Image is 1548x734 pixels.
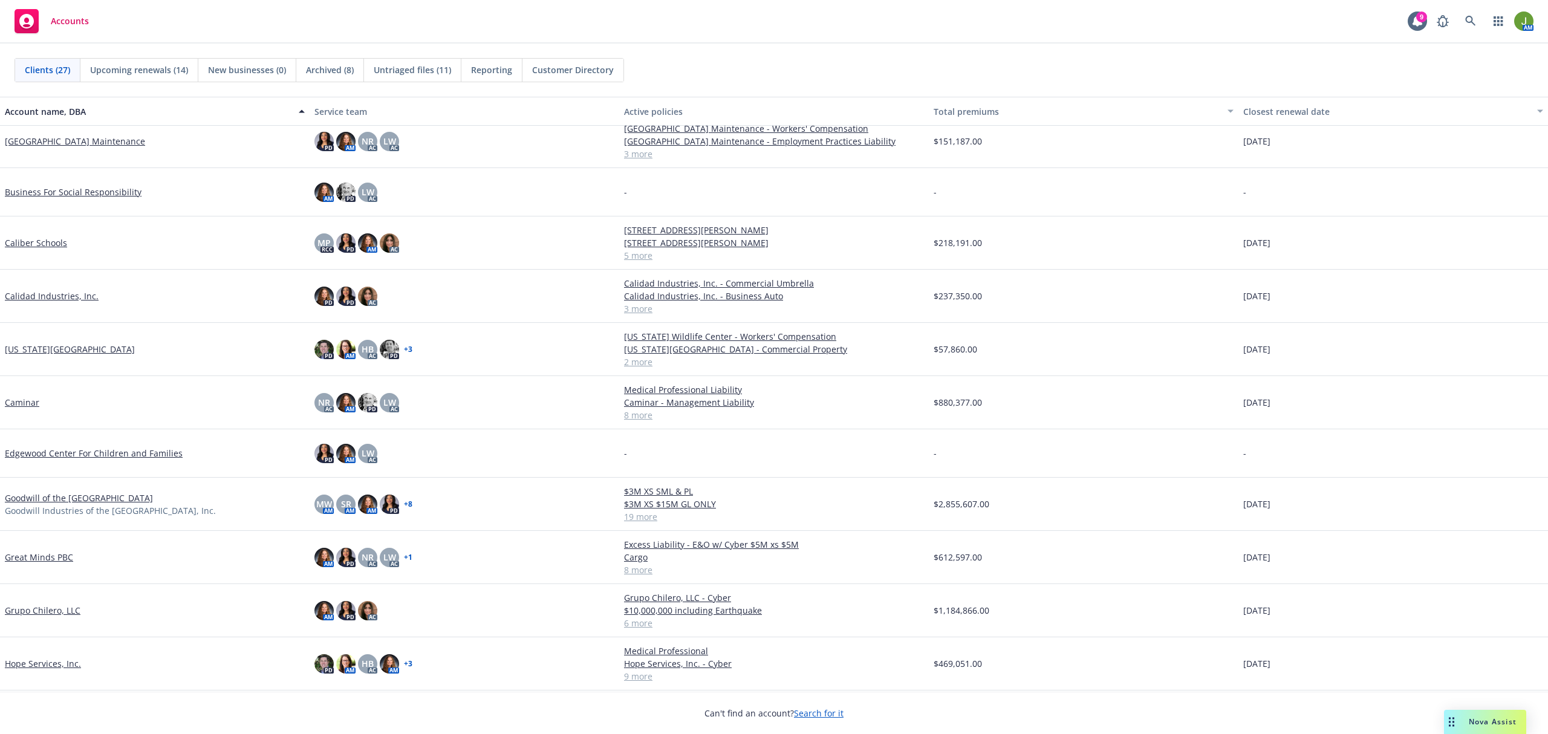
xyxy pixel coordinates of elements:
button: Closest renewal date [1238,97,1548,126]
a: [STREET_ADDRESS][PERSON_NAME] [624,236,924,249]
span: [DATE] [1243,551,1270,563]
span: - [934,447,937,460]
span: $469,051.00 [934,657,982,670]
span: [DATE] [1243,236,1270,249]
img: photo [314,340,334,359]
span: [DATE] [1243,343,1270,356]
img: photo [314,601,334,620]
button: Active policies [619,97,929,126]
span: [DATE] [1243,396,1270,409]
a: 19 more [624,510,924,523]
a: + 3 [404,660,412,667]
a: Hope Services, Inc. [5,657,81,670]
a: + 3 [404,346,412,353]
span: $151,187.00 [934,135,982,148]
a: Medical Professional Liability [624,383,924,396]
span: LW [383,396,396,409]
a: + 8 [404,501,412,508]
div: Closest renewal date [1243,105,1530,118]
img: photo [336,601,356,620]
img: photo [314,183,334,202]
a: Caliber Schools [5,236,67,249]
span: LW [362,447,374,460]
img: photo [314,444,334,463]
a: $3M XS SML & PL [624,485,924,498]
img: photo [314,132,334,151]
a: Report a Bug [1431,9,1455,33]
span: NR [362,551,374,563]
a: Calidad Industries, Inc. - Business Auto [624,290,924,302]
a: 8 more [624,409,924,421]
img: photo [358,601,377,620]
img: photo [358,287,377,306]
img: photo [358,393,377,412]
span: [DATE] [1243,290,1270,302]
img: photo [314,287,334,306]
span: NR [362,135,374,148]
a: [STREET_ADDRESS][PERSON_NAME] [624,224,924,236]
span: [DATE] [1243,135,1270,148]
img: photo [336,132,356,151]
span: Reporting [471,63,512,76]
img: photo [380,233,399,253]
div: 9 [1416,11,1427,22]
span: [DATE] [1243,604,1270,617]
img: photo [336,654,356,674]
img: photo [314,654,334,674]
span: [DATE] [1243,657,1270,670]
span: LW [362,186,374,198]
span: LW [383,551,396,563]
span: Upcoming renewals (14) [90,63,188,76]
a: Caminar - Management Liability [624,396,924,409]
a: 3 more [624,302,924,315]
a: Excess Liability - E&O w/ Cyber $5M xs $5M [624,538,924,551]
span: [DATE] [1243,498,1270,510]
img: photo [358,233,377,253]
img: photo [380,654,399,674]
span: Nova Assist [1469,716,1517,727]
a: $10,000,000 including Earthquake [624,604,924,617]
a: + 1 [404,554,412,561]
span: $612,597.00 [934,551,982,563]
span: - [1243,447,1246,460]
span: - [934,186,937,198]
a: 3 more [624,148,924,160]
a: [US_STATE][GEOGRAPHIC_DATA] - Commercial Property [624,343,924,356]
button: Nova Assist [1444,710,1526,734]
img: photo [380,495,399,514]
span: $218,191.00 [934,236,982,249]
a: 5 more [624,249,924,262]
span: - [624,186,627,198]
a: Calidad Industries, Inc. - Commercial Umbrella [624,277,924,290]
span: $880,377.00 [934,396,982,409]
a: 8 more [624,563,924,576]
img: photo [336,233,356,253]
a: 6 more [624,617,924,629]
img: photo [336,548,356,567]
a: $3M XS $15M GL ONLY [624,498,924,510]
span: Can't find an account? [704,707,844,719]
a: 2 more [624,356,924,368]
span: New businesses (0) [208,63,286,76]
span: SR [341,498,351,510]
img: photo [336,340,356,359]
span: NR [318,396,330,409]
a: [GEOGRAPHIC_DATA] Maintenance - Workers' Compensation [624,122,924,135]
span: HB [362,343,374,356]
a: Great Minds PBC [5,551,73,563]
a: Grupo Chilero, LLC [5,604,80,617]
span: Clients (27) [25,63,70,76]
span: Accounts [51,16,89,26]
div: Account name, DBA [5,105,291,118]
img: photo [336,393,356,412]
img: photo [336,183,356,202]
a: [GEOGRAPHIC_DATA] Maintenance - Employment Practices Liability [624,135,924,148]
a: [US_STATE] Wildlife Center - Workers' Compensation [624,330,924,343]
span: Untriaged files (11) [374,63,451,76]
